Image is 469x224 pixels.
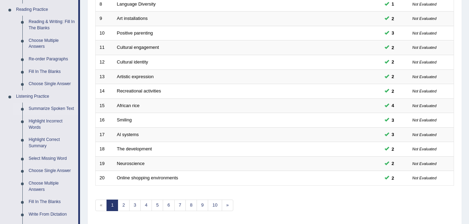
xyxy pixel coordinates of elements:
[117,30,153,36] a: Positive parenting
[25,196,78,208] a: Fill In The Blanks
[389,15,397,22] span: You can still take this question
[96,113,113,128] td: 16
[25,177,78,196] a: Choose Multiple Answers
[96,26,113,40] td: 10
[96,12,113,26] td: 9
[117,117,132,122] a: Smiling
[117,1,156,7] a: Language Diversity
[389,131,397,138] span: You can still take this question
[412,89,437,93] small: Not Evaluated
[25,16,78,34] a: Reading & Writing: Fill In The Blanks
[163,200,174,211] a: 6
[412,104,437,108] small: Not Evaluated
[389,0,397,8] span: You can still take this question
[117,74,154,79] a: Artistic expression
[25,103,78,115] a: Summarize Spoken Text
[389,58,397,66] span: You can still take this question
[25,208,78,221] a: Write From Dictation
[389,174,397,182] span: You can still take this question
[389,73,397,80] span: You can still take this question
[25,152,78,165] a: Select Missing Word
[412,45,437,50] small: Not Evaluated
[117,16,148,21] a: Art installations
[96,142,113,157] td: 18
[96,156,113,171] td: 19
[412,118,437,122] small: Not Evaluated
[174,200,186,211] a: 7
[389,145,397,153] span: You can still take this question
[117,59,148,65] a: Cultural identity
[222,200,233,211] a: »
[129,200,141,211] a: 3
[412,75,437,79] small: Not Evaluated
[117,132,139,137] a: Al systems
[117,175,178,180] a: Online shopping environments
[25,35,78,53] a: Choose Multiple Answers
[389,44,397,51] span: You can still take this question
[208,200,222,211] a: 10
[389,117,397,124] span: You can still take this question
[152,200,163,211] a: 5
[107,200,118,211] a: 1
[140,200,152,211] a: 4
[13,90,78,103] a: Listening Practice
[412,2,437,6] small: Not Evaluated
[389,160,397,167] span: You can still take this question
[389,102,397,109] span: You can still take this question
[95,200,107,211] span: «
[117,103,140,108] a: African rice
[25,66,78,78] a: Fill In The Blanks
[412,31,437,35] small: Not Evaluated
[13,3,78,16] a: Reading Practice
[389,29,397,37] span: You can still take this question
[412,176,437,180] small: Not Evaluated
[25,53,78,66] a: Re-order Paragraphs
[25,115,78,134] a: Highlight Incorrect Words
[412,16,437,21] small: Not Evaluated
[389,88,397,95] span: You can still take this question
[25,134,78,152] a: Highlight Correct Summary
[185,200,197,211] a: 8
[117,161,145,166] a: Neuroscience
[412,60,437,64] small: Not Evaluated
[96,171,113,186] td: 20
[412,133,437,137] small: Not Evaluated
[96,84,113,99] td: 14
[96,127,113,142] td: 17
[96,98,113,113] td: 15
[412,162,437,166] small: Not Evaluated
[96,69,113,84] td: 13
[25,78,78,90] a: Choose Single Answer
[412,147,437,151] small: Not Evaluated
[118,200,129,211] a: 2
[117,88,161,94] a: Recreational activities
[197,200,208,211] a: 9
[25,165,78,177] a: Choose Single Answer
[96,40,113,55] td: 11
[96,55,113,69] td: 12
[117,146,152,151] a: The development
[117,45,159,50] a: Cultural engagement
